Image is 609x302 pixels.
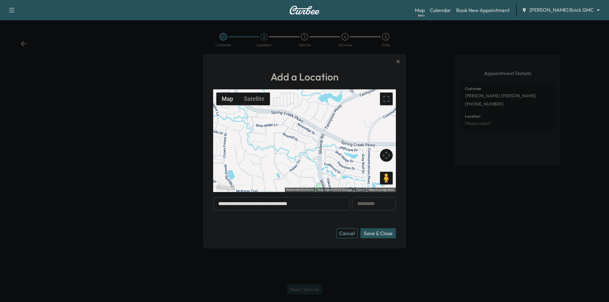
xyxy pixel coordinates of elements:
button: Map camera controls [380,149,393,162]
a: Calendar [430,6,451,14]
img: Curbee Logo [289,6,320,15]
a: Terms (opens in new tab) [356,188,365,191]
button: Toggle fullscreen view [380,93,393,105]
a: Open this area in Google Maps (opens a new window) [215,184,236,192]
button: Drag Pegman onto the map to open Street View [380,172,393,184]
h1: Add a Location [213,69,396,84]
a: Report a map error [369,188,394,191]
span: [PERSON_NAME] Buick GMC [529,6,594,14]
button: Keyboard shortcuts [286,188,314,192]
a: MapBeta [415,6,425,14]
img: Google [215,184,236,192]
a: Book New Appointment [456,6,510,14]
div: Beta [418,13,425,18]
button: Show street map [216,93,239,105]
button: Show satellite imagery [239,93,270,105]
span: Map data ©2025 Google [318,188,352,191]
button: Cancel [336,228,358,238]
button: Save & Close [360,228,396,238]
